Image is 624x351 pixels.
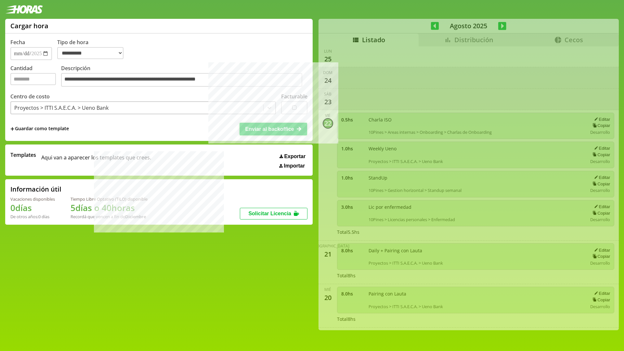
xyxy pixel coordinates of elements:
[278,153,307,160] button: Exportar
[240,208,307,219] button: Solicitar Licencia
[5,5,43,14] img: logotipo
[284,154,305,159] span: Exportar
[125,214,146,219] b: Diciembre
[71,196,148,202] div: Tiempo Libre Optativo (TiLO) disponible
[240,123,307,135] button: Enviar al backoffice
[248,211,291,216] span: Solicitar Licencia
[10,21,48,30] h1: Cargar hora
[281,93,307,100] label: Facturable
[57,47,123,59] select: Tipo de hora
[61,65,307,88] label: Descripción
[10,202,55,214] h1: 0 días
[10,65,61,88] label: Cantidad
[10,125,69,132] span: +Guardar como template
[10,125,14,132] span: +
[10,151,36,158] span: Templates
[10,214,55,219] div: De otros años: 0 días
[71,214,148,219] div: Recordá que vencen a fin de
[41,151,151,169] span: Aqui van a aparecer los templates que crees.
[10,196,55,202] div: Vacaciones disponibles
[245,126,294,132] span: Enviar al backoffice
[10,73,56,85] input: Cantidad
[284,163,305,169] span: Importar
[10,185,61,194] h2: Información útil
[10,39,25,46] label: Fecha
[57,39,129,60] label: Tipo de hora
[10,93,50,100] label: Centro de costo
[71,202,148,214] h1: 5 días o 40 horas
[14,104,109,111] div: Proyectos > ITTI S.A.E.C.A. > Ueno Bank
[61,73,302,87] textarea: Descripción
